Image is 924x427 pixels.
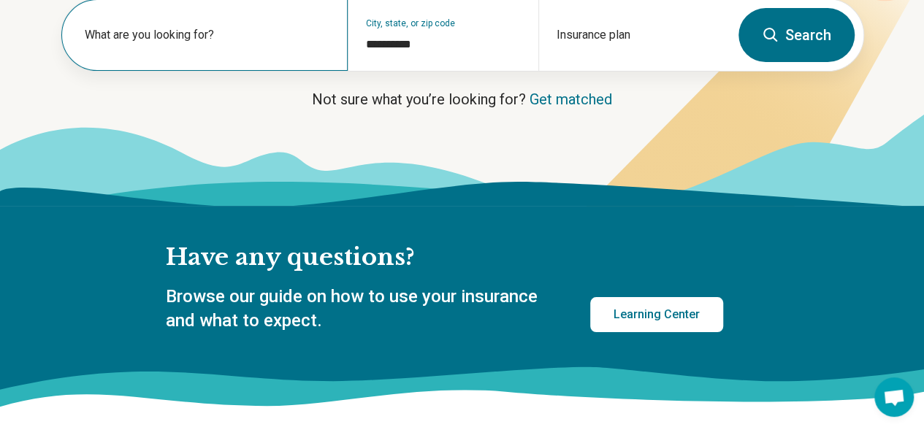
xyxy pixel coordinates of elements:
[530,91,612,108] a: Get matched
[590,297,723,332] a: Learning Center
[738,8,855,62] button: Search
[85,26,330,44] label: What are you looking for?
[166,242,723,273] h2: Have any questions?
[874,377,914,417] div: Open chat
[166,285,555,334] p: Browse our guide on how to use your insurance and what to expect.
[61,89,864,109] p: Not sure what you’re looking for?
